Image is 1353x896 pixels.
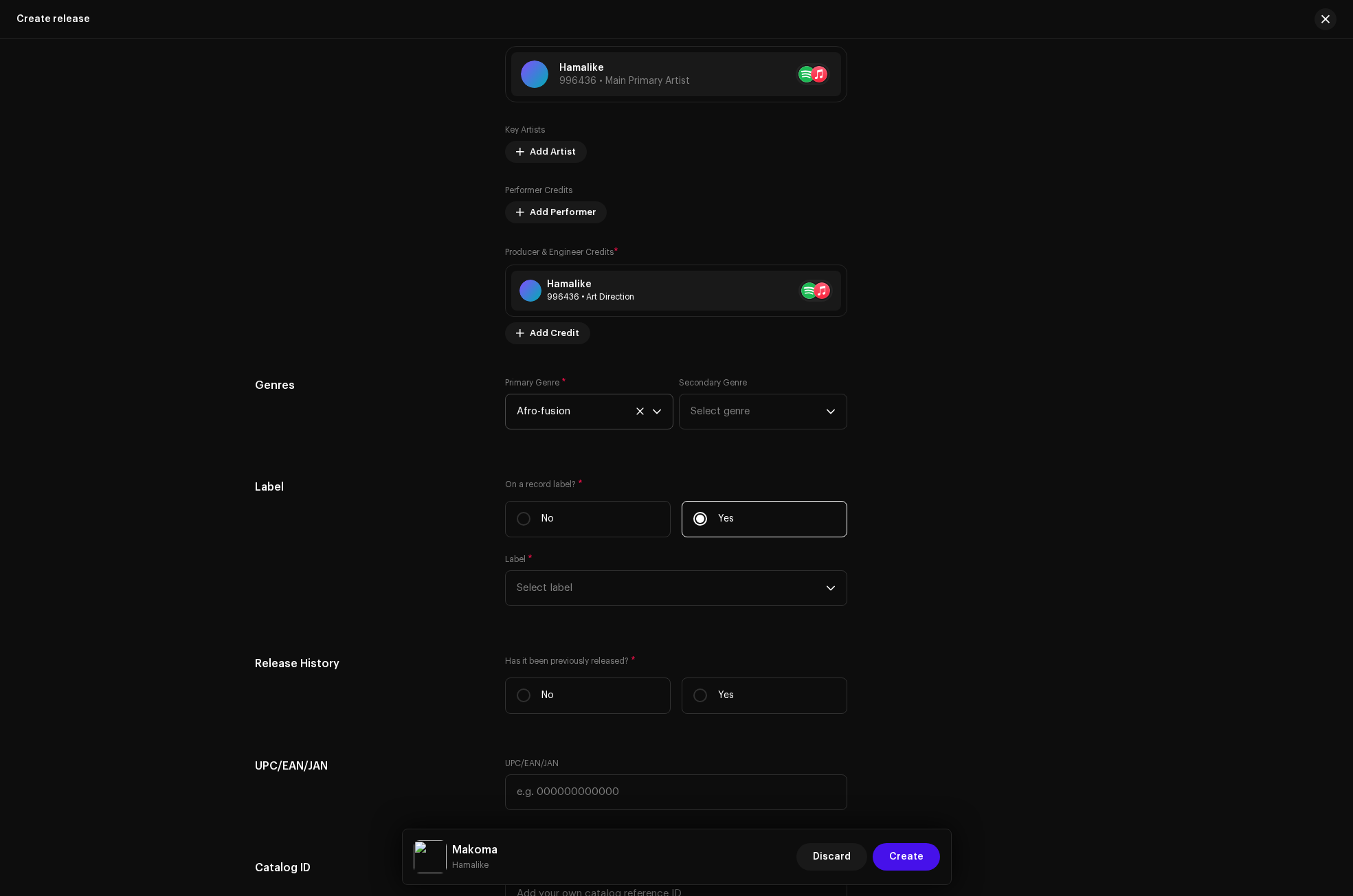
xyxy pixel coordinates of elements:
label: Has it been previously released? [505,656,847,667]
button: Discard [796,843,867,871]
span: Select label [517,571,826,605]
span: 996436 • Main Primary Artist [559,76,690,86]
p: No [541,688,554,703]
p: Yes [718,688,734,703]
h5: Catalog ID [255,860,484,876]
div: Art Direction [547,291,634,302]
div: dropdown trigger [826,571,836,605]
input: e.g. 000000000000 [505,774,847,810]
h5: UPC/EAN/JAN [255,758,484,774]
label: Key Artists [505,124,545,135]
span: Select genre [691,394,826,429]
small: Producer & Engineer Credits [505,248,614,256]
p: Hamalike [559,61,690,76]
span: Discard [813,843,851,871]
h5: Release History [255,656,484,672]
span: Afro-fusion [517,394,652,429]
label: Primary Genre [505,377,566,388]
label: Secondary Genre [679,377,747,388]
label: Performer Credits [505,185,572,196]
small: Makoma [452,858,497,872]
h5: Genres [255,377,484,394]
div: dropdown trigger [652,394,662,429]
h5: Makoma [452,842,497,858]
button: Add Artist [505,141,587,163]
label: UPC/EAN/JAN [505,758,559,769]
span: Add Performer [530,199,596,226]
button: Create [873,843,940,871]
label: On a record label? [505,479,847,490]
button: Add Credit [505,322,590,344]
span: Add Artist [530,138,576,166]
p: Yes [718,512,734,526]
span: Add Credit [530,320,579,347]
div: Hamalike [547,279,634,290]
img: 54f71653-7baf-4943-a6ca-434ba6569564 [414,840,447,873]
button: Add Performer [505,201,607,223]
div: dropdown trigger [826,394,836,429]
p: No [541,512,554,526]
h5: Label [255,479,484,495]
span: Create [889,843,924,871]
label: Label [505,554,533,565]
